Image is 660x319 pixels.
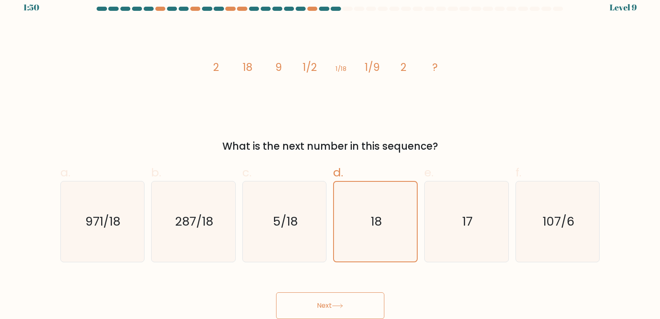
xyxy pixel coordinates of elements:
text: 287/18 [175,213,213,230]
tspan: 2 [401,60,406,75]
span: b. [151,164,161,181]
div: What is the next number in this sequence? [65,139,595,154]
tspan: 1/18 [336,64,346,73]
span: d. [333,164,343,181]
span: f. [516,164,521,181]
span: c. [242,164,252,181]
text: 18 [371,213,382,230]
text: 5/18 [273,213,298,230]
tspan: 1/9 [365,60,380,75]
text: 971/18 [86,213,121,230]
span: a. [60,164,70,181]
tspan: 9 [275,60,282,75]
tspan: 2 [213,60,219,75]
tspan: 18 [242,60,252,75]
button: Next [276,292,384,319]
div: Level 9 [610,1,637,14]
div: 1:50 [23,1,39,14]
tspan: 1/2 [303,60,317,75]
text: 107/6 [543,213,574,230]
text: 17 [462,213,473,230]
span: e. [424,164,433,181]
tspan: ? [432,60,437,75]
